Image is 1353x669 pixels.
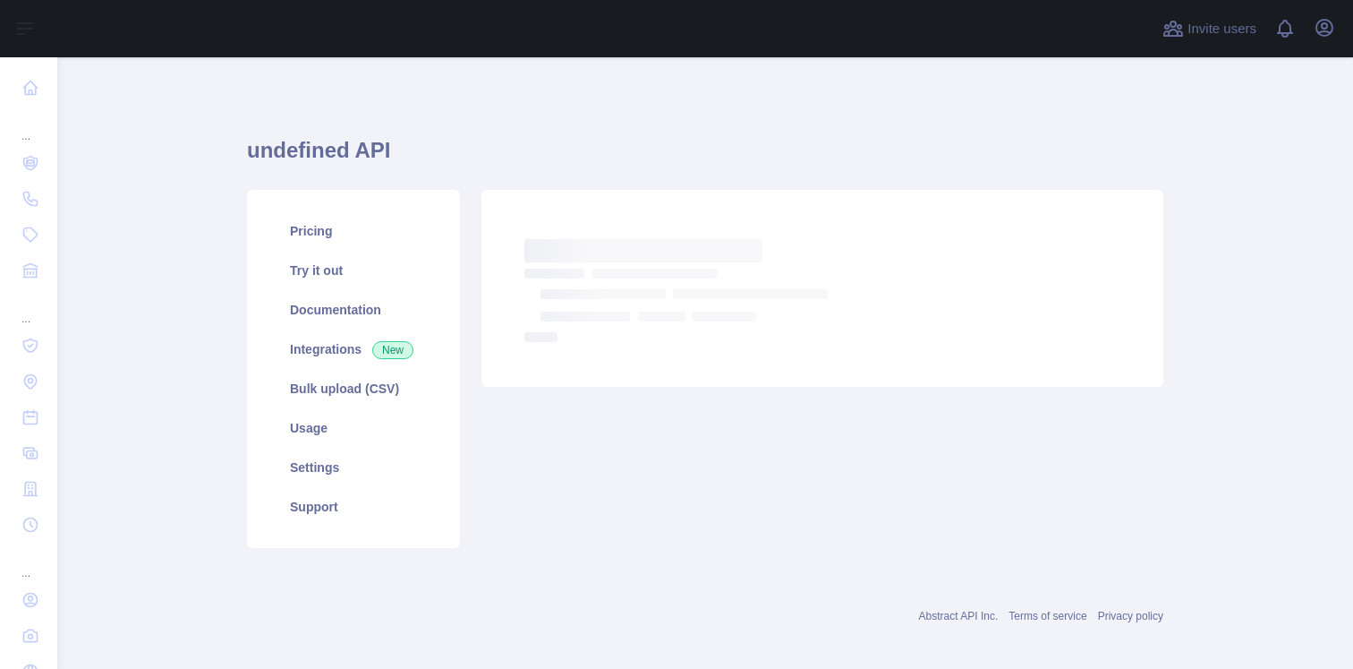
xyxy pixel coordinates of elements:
[268,330,438,369] a: Integrations New
[268,408,438,448] a: Usage
[372,341,413,359] span: New
[1159,14,1260,43] button: Invite users
[247,136,1163,179] h1: undefined API
[14,107,43,143] div: ...
[919,610,999,622] a: Abstract API Inc.
[268,369,438,408] a: Bulk upload (CSV)
[268,211,438,251] a: Pricing
[14,545,43,580] div: ...
[14,290,43,326] div: ...
[1008,610,1086,622] a: Terms of service
[268,448,438,487] a: Settings
[1187,19,1256,39] span: Invite users
[1098,610,1163,622] a: Privacy policy
[268,251,438,290] a: Try it out
[268,290,438,330] a: Documentation
[268,487,438,527] a: Support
